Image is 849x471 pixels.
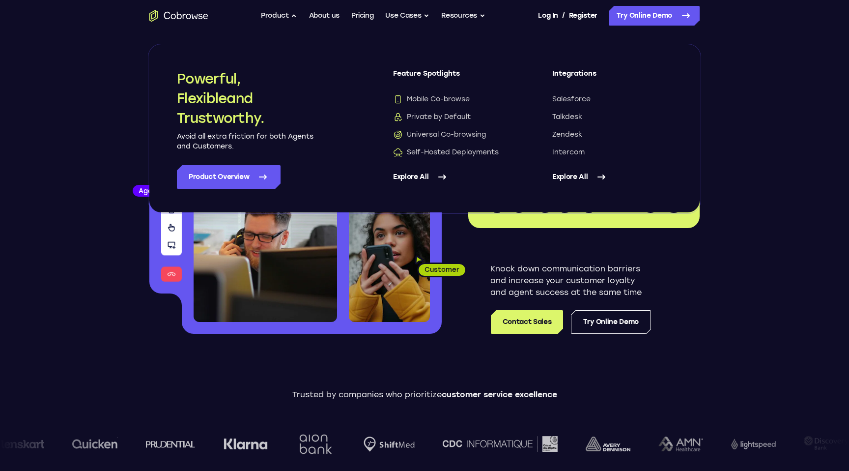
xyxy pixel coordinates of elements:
a: Private by DefaultPrivate by Default [393,112,513,122]
span: Private by Default [393,112,471,122]
button: Product [261,6,297,26]
p: Knock down communication barriers and increase your customer loyalty and agent success at the sam... [490,263,651,298]
span: Intercom [552,147,585,157]
a: Try Online Demo [571,310,651,334]
span: Feature Spotlights [393,69,513,87]
img: Self-Hosted Deployments [393,147,403,157]
img: AMN Healthcare [658,437,703,452]
a: Product Overview [177,165,281,189]
button: Use Cases [385,6,429,26]
img: prudential [145,440,195,448]
img: Shiftmed [363,437,414,452]
span: Integrations [552,69,672,87]
span: customer service excellence [442,390,557,399]
span: Mobile Co-browse [393,94,470,104]
a: Contact Sales [491,310,563,334]
a: Register [569,6,597,26]
button: Resources [441,6,485,26]
a: Intercom [552,147,672,157]
p: Avoid all extra friction for both Agents and Customers. [177,132,314,151]
span: Self-Hosted Deployments [393,147,499,157]
img: Mobile Co-browse [393,94,403,104]
a: Explore All [552,165,672,189]
span: / [562,10,565,22]
a: Talkdesk [552,112,672,122]
h2: Powerful, Flexible and Trustworthy. [177,69,314,128]
a: Explore All [393,165,513,189]
span: Zendesk [552,130,582,140]
img: Private by Default [393,112,403,122]
span: Salesforce [552,94,591,104]
img: Universal Co-browsing [393,130,403,140]
a: Log In [538,6,558,26]
a: Zendesk [552,130,672,140]
a: Self-Hosted DeploymentsSelf-Hosted Deployments [393,147,513,157]
img: Aion Bank [295,424,335,464]
span: Universal Co-browsing [393,130,486,140]
a: Go to the home page [149,10,208,22]
a: Try Online Demo [609,6,700,26]
img: A customer holding their phone [349,206,430,322]
a: Mobile Co-browseMobile Co-browse [393,94,513,104]
a: Salesforce [552,94,672,104]
img: Klarna [223,438,267,450]
img: CDC Informatique [442,436,557,451]
img: avery-dennison [585,437,630,451]
a: Universal Co-browsingUniversal Co-browsing [393,130,513,140]
span: Talkdesk [552,112,582,122]
a: Pricing [351,6,374,26]
img: A customer support agent talking on the phone [194,147,337,322]
a: About us [309,6,340,26]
